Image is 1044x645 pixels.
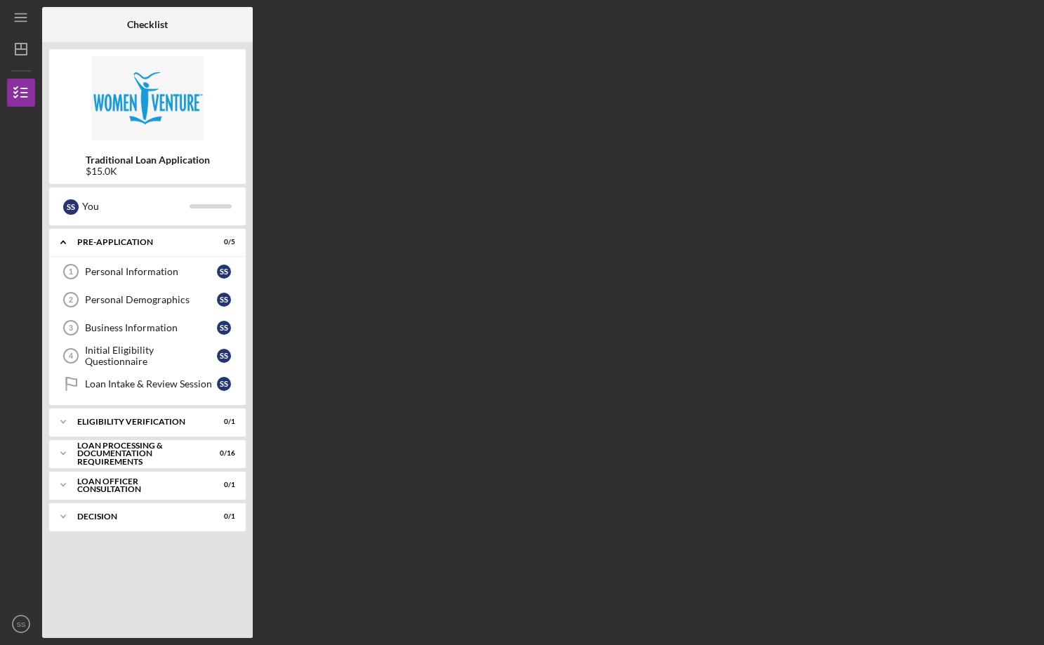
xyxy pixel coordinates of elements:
[127,19,168,30] b: Checklist
[85,266,217,277] div: Personal Information
[210,512,235,521] div: 0 / 1
[85,345,217,367] div: Initial Eligibility Questionnaire
[77,477,200,493] div: Loan Officer Consultation
[56,286,239,314] a: 2Personal DemographicsSS
[69,267,73,276] tspan: 1
[217,265,231,279] div: S S
[69,352,74,360] tspan: 4
[86,154,210,166] b: Traditional Loan Application
[210,449,235,458] div: 0 / 16
[69,324,73,332] tspan: 3
[77,441,200,466] div: Loan Processing & Documentation Requirements
[86,166,210,177] div: $15.0K
[82,194,190,218] div: You
[56,342,239,370] a: 4Initial Eligibility QuestionnaireSS
[85,294,217,305] div: Personal Demographics
[56,314,239,342] a: 3Business InformationSS
[17,620,26,628] text: SS
[77,512,200,521] div: Decision
[210,481,235,489] div: 0 / 1
[217,377,231,391] div: S S
[217,349,231,363] div: S S
[210,418,235,426] div: 0 / 1
[49,56,246,140] img: Product logo
[77,238,200,246] div: Pre-Application
[69,295,73,304] tspan: 2
[217,321,231,335] div: S S
[77,418,200,426] div: Eligibility Verification
[63,199,79,215] div: S S
[85,322,217,333] div: Business Information
[217,293,231,307] div: S S
[56,258,239,286] a: 1Personal InformationSS
[210,238,235,246] div: 0 / 5
[56,370,239,398] a: Loan Intake & Review SessionSS
[85,378,217,390] div: Loan Intake & Review Session
[7,610,35,638] button: SS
